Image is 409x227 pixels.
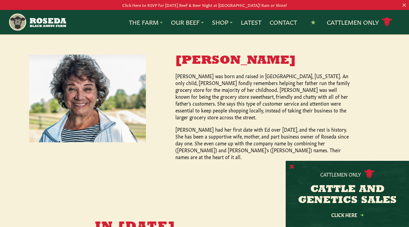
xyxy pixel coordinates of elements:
nav: Main Navigation [8,10,401,34]
a: Our Beef [171,18,204,27]
button: X [289,164,294,171]
h3: [PERSON_NAME] [175,55,351,67]
p: [PERSON_NAME] was born and raised in [GEOGRAPHIC_DATA], [US_STATE]. An only child, [PERSON_NAME] ... [175,72,351,120]
h3: CATTLE AND GENETICS SALES [294,184,400,206]
p: [PERSON_NAME] had her first date with Ed over [DATE], and the rest is history. She has been a sup... [175,126,351,160]
a: Cattlemen Only [327,16,393,28]
a: Shop [212,18,233,27]
img: https://roseda.com/wp-content/uploads/2021/05/roseda-25-header.png [8,13,66,32]
a: Latest [241,18,261,27]
a: Contact [270,18,297,27]
p: Cattlemen Only [320,171,361,178]
img: cattle-icon.svg [364,169,375,179]
a: Click Here [317,213,378,217]
a: The Farm [129,18,163,27]
img: Rosemary Burchell [29,55,146,142]
p: Click Here to RSVP for [DATE] Beef & Beer Night at [GEOGRAPHIC_DATA]! Rain or Shine! [21,1,389,9]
